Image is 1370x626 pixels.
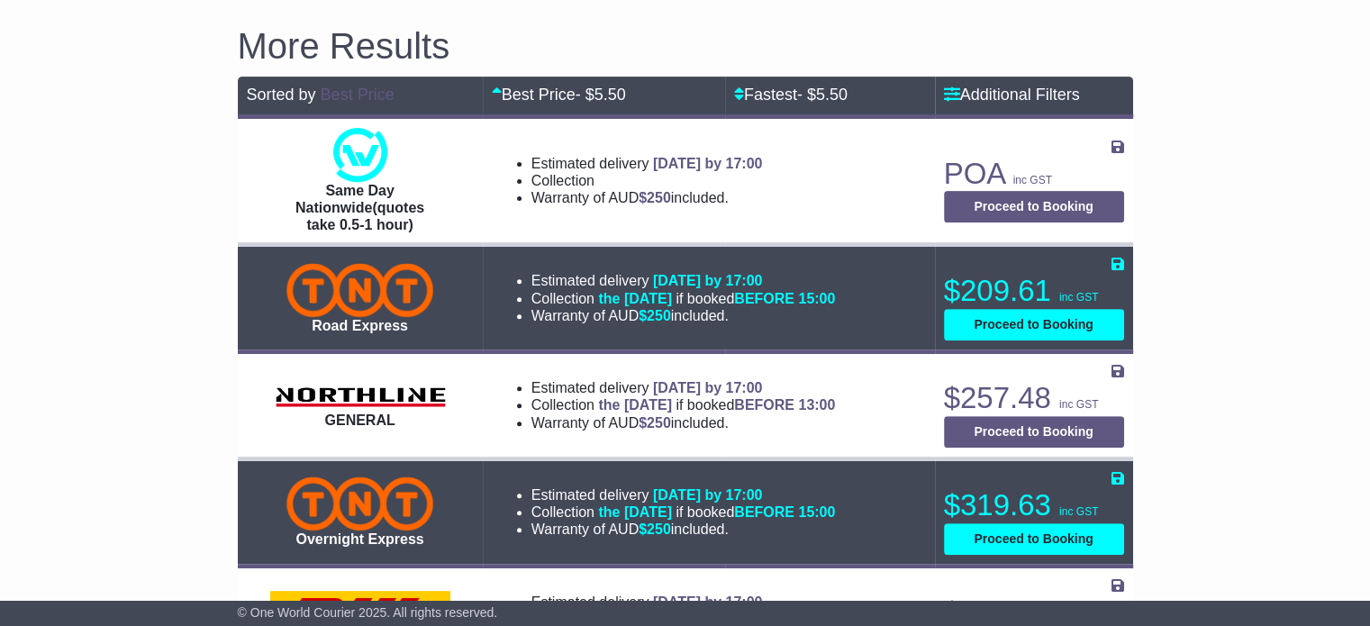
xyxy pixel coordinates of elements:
[531,594,836,611] li: Estimated delivery
[734,86,848,104] a: Fastest- $5.50
[295,531,423,547] span: Overnight Express
[576,86,626,104] span: - $
[639,415,671,431] span: $
[270,382,450,413] img: Northline Distribution: GENERAL
[598,291,671,306] span: the [DATE]
[598,504,835,520] span: if booked
[531,307,836,324] li: Warranty of AUD included.
[734,504,794,520] span: BEFORE
[321,86,395,104] a: Best Price
[647,190,671,205] span: 250
[238,26,1133,66] h2: More Results
[944,86,1080,104] a: Additional Filters
[734,397,794,413] span: BEFORE
[647,308,671,323] span: 250
[944,380,1124,416] p: $257.48
[598,397,671,413] span: the [DATE]
[1059,291,1098,304] span: inc GST
[653,487,763,503] span: [DATE] by 17:00
[647,522,671,537] span: 250
[594,86,626,104] span: 5.50
[286,476,433,531] img: TNT Domestic: Overnight Express
[944,156,1124,192] p: POA
[333,128,387,182] img: One World Courier: Same Day Nationwide(quotes take 0.5-1 hour)
[295,183,424,232] span: Same Day Nationwide(quotes take 0.5-1 hour)
[598,291,835,306] span: if booked
[798,504,835,520] span: 15:00
[944,309,1124,340] button: Proceed to Booking
[531,155,763,172] li: Estimated delivery
[531,504,836,521] li: Collection
[531,486,836,504] li: Estimated delivery
[647,415,671,431] span: 250
[639,190,671,205] span: $
[286,263,433,317] img: TNT Domestic: Road Express
[531,396,836,413] li: Collection
[639,522,671,537] span: $
[1059,505,1098,518] span: inc GST
[639,308,671,323] span: $
[324,413,395,428] span: GENERAL
[531,189,763,206] li: Warranty of AUD included.
[598,504,671,520] span: the [DATE]
[798,291,835,306] span: 15:00
[531,172,763,189] li: Collection
[247,86,316,104] span: Sorted by
[531,290,836,307] li: Collection
[531,272,836,289] li: Estimated delivery
[653,273,763,288] span: [DATE] by 17:00
[598,397,835,413] span: if booked
[653,156,763,171] span: [DATE] by 17:00
[531,414,836,431] li: Warranty of AUD included.
[1013,174,1052,186] span: inc GST
[653,380,763,395] span: [DATE] by 17:00
[798,397,835,413] span: 13:00
[944,416,1124,448] button: Proceed to Booking
[531,379,836,396] li: Estimated delivery
[944,523,1124,555] button: Proceed to Booking
[797,86,848,104] span: - $
[944,273,1124,309] p: $209.61
[492,86,626,104] a: Best Price- $5.50
[1059,398,1098,411] span: inc GST
[944,487,1124,523] p: $319.63
[238,605,498,620] span: © One World Courier 2025. All rights reserved.
[312,318,408,333] span: Road Express
[734,291,794,306] span: BEFORE
[653,594,763,610] span: [DATE] by 17:00
[531,521,836,538] li: Warranty of AUD included.
[944,191,1124,222] button: Proceed to Booking
[816,86,848,104] span: 5.50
